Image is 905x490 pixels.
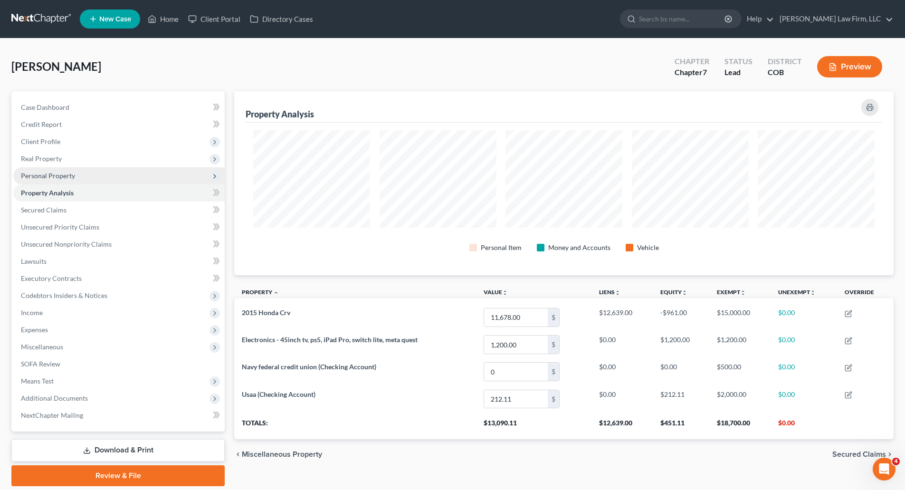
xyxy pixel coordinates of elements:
[740,290,746,296] i: unfold_more
[21,394,88,402] span: Additional Documents
[242,336,418,344] span: Electronics - 45inch tv, ps5, iPad Pro, switch lite, meta quest
[242,451,322,458] span: Miscellaneous Property
[682,290,687,296] i: unfold_more
[13,219,225,236] a: Unsecured Priority Claims
[21,274,82,282] span: Executory Contracts
[484,308,548,327] input: 0.00
[591,304,653,331] td: $12,639.00
[653,413,709,439] th: $451.11
[709,413,771,439] th: $18,700.00
[21,172,75,180] span: Personal Property
[484,288,508,296] a: Valueunfold_more
[599,288,620,296] a: Liensunfold_more
[21,206,67,214] span: Secured Claims
[660,288,687,296] a: Equityunfold_more
[771,331,837,358] td: $0.00
[768,56,802,67] div: District
[775,10,893,28] a: [PERSON_NAME] Law Firm, LLC
[273,290,279,296] i: expand_less
[771,304,837,331] td: $0.00
[13,407,225,424] a: NextChapter Mailing
[742,10,774,28] a: Help
[653,385,709,413] td: $212.11
[709,331,771,358] td: $1,200.00
[246,108,314,120] div: Property Analysis
[242,288,279,296] a: Property expand_less
[234,413,476,439] th: Totals:
[675,67,709,78] div: Chapter
[768,67,802,78] div: COB
[21,240,112,248] span: Unsecured Nonpriority Claims
[21,377,54,385] span: Means Test
[653,304,709,331] td: -$961.00
[703,67,707,77] span: 7
[717,288,746,296] a: Exemptunfold_more
[13,202,225,219] a: Secured Claims
[234,451,242,458] i: chevron_left
[21,291,107,299] span: Codebtors Insiders & Notices
[637,243,659,252] div: Vehicle
[242,308,290,317] span: 2015 Honda Crv
[771,413,837,439] th: $0.00
[832,451,886,458] span: Secured Claims
[653,331,709,358] td: $1,200.00
[481,243,522,252] div: Personal Item
[21,189,74,197] span: Property Analysis
[13,270,225,287] a: Executory Contracts
[548,243,610,252] div: Money and Accounts
[771,358,837,385] td: $0.00
[639,10,726,28] input: Search by name...
[13,253,225,270] a: Lawsuits
[234,451,322,458] button: chevron_left Miscellaneous Property
[591,358,653,385] td: $0.00
[21,411,83,419] span: NextChapter Mailing
[548,336,559,354] div: $
[13,116,225,133] a: Credit Report
[548,363,559,381] div: $
[675,56,709,67] div: Chapter
[548,308,559,327] div: $
[724,67,753,78] div: Lead
[11,439,225,461] a: Download & Print
[548,390,559,408] div: $
[476,413,591,439] th: $13,090.11
[13,184,225,202] a: Property Analysis
[832,451,894,458] button: Secured Claims chevron_right
[709,304,771,331] td: $15,000.00
[21,137,60,145] span: Client Profile
[21,308,43,317] span: Income
[143,10,183,28] a: Home
[21,326,48,334] span: Expenses
[183,10,245,28] a: Client Portal
[778,288,816,296] a: Unexemptunfold_more
[615,290,620,296] i: unfold_more
[13,236,225,253] a: Unsecured Nonpriority Claims
[99,16,131,23] span: New Case
[484,390,548,408] input: 0.00
[810,290,816,296] i: unfold_more
[591,331,653,358] td: $0.00
[837,283,894,304] th: Override
[21,120,62,128] span: Credit Report
[21,154,62,163] span: Real Property
[591,413,653,439] th: $12,639.00
[591,385,653,413] td: $0.00
[709,385,771,413] td: $2,000.00
[709,358,771,385] td: $500.00
[13,355,225,373] a: SOFA Review
[21,343,63,351] span: Miscellaneous
[21,257,47,265] span: Lawsuits
[817,56,882,77] button: Preview
[11,59,101,73] span: [PERSON_NAME]
[242,390,315,398] span: Usaa (Checking Account)
[21,103,69,111] span: Case Dashboard
[724,56,753,67] div: Status
[13,99,225,116] a: Case Dashboard
[484,336,548,354] input: 0.00
[502,290,508,296] i: unfold_more
[242,363,376,371] span: Navy federal credit union (Checking Account)
[245,10,318,28] a: Directory Cases
[21,360,60,368] span: SOFA Review
[873,458,895,480] iframe: Intercom live chat
[771,385,837,413] td: $0.00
